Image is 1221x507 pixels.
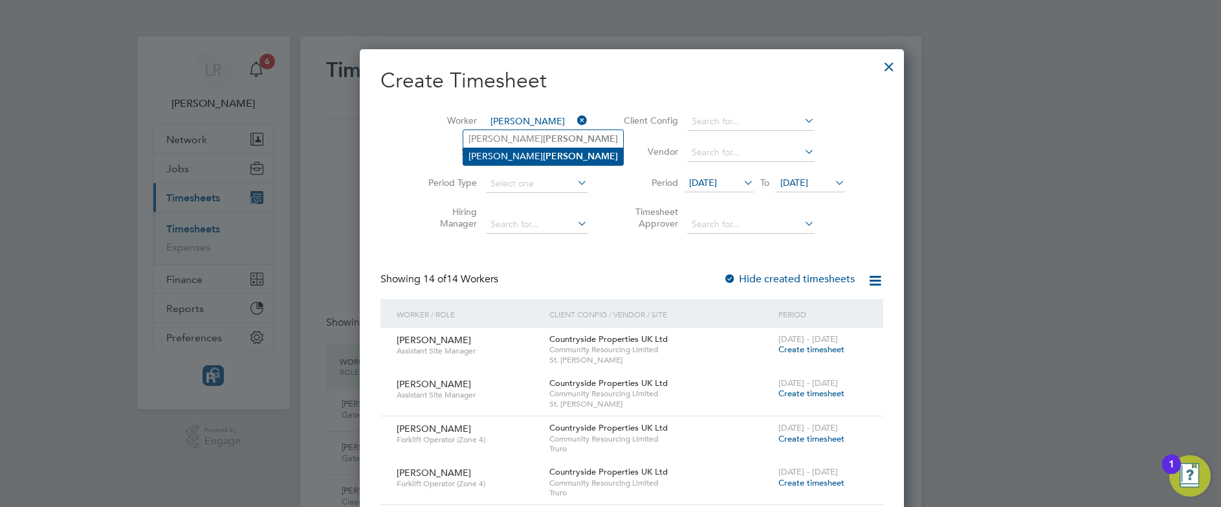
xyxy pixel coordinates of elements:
b: [PERSON_NAME] [543,151,618,162]
span: Forklift Operator (Zone 4) [397,434,540,445]
span: Community Resourcing Limited [549,478,772,488]
span: [PERSON_NAME] [397,334,471,346]
span: Create timesheet [778,477,844,488]
span: Create timesheet [778,433,844,444]
input: Search for... [486,216,588,234]
span: Community Resourcing Limited [549,389,772,399]
span: Countryside Properties UK Ltd [549,377,668,389]
div: 1 [1169,464,1174,481]
span: [DATE] [689,177,717,188]
button: Open Resource Center, 1 new notification [1169,455,1211,497]
span: Assistant Site Manager [397,346,540,356]
div: Worker / Role [393,299,546,329]
h2: Create Timesheet [380,67,883,95]
label: Client Config [620,115,678,126]
div: Period [775,299,870,329]
input: Search for... [687,216,815,234]
li: [PERSON_NAME] [463,148,623,165]
div: Client Config / Vendor / Site [546,299,775,329]
span: [PERSON_NAME] [397,378,471,390]
span: St. [PERSON_NAME] [549,355,772,365]
span: [DATE] [780,177,808,188]
span: Community Resourcing Limited [549,434,772,444]
span: Create timesheet [778,388,844,399]
label: Hiring Manager [419,206,477,229]
span: Truro [549,488,772,498]
span: Countryside Properties UK Ltd [549,422,668,433]
input: Search for... [687,144,815,162]
span: Create timesheet [778,344,844,355]
span: St. [PERSON_NAME] [549,399,772,409]
span: [PERSON_NAME] [397,467,471,479]
span: Countryside Properties UK Ltd [549,466,668,477]
span: Countryside Properties UK Ltd [549,333,668,344]
label: Timesheet Approver [620,206,678,229]
span: Assistant Site Manager [397,390,540,400]
span: [DATE] - [DATE] [778,377,838,389]
span: Community Resourcing Limited [549,344,772,355]
span: [DATE] - [DATE] [778,466,838,477]
b: [PERSON_NAME] [543,133,618,144]
label: Period Type [419,177,477,188]
input: Select one [486,175,588,193]
label: Worker [419,115,477,126]
span: To [756,174,773,191]
div: Showing [380,273,501,286]
span: [DATE] - [DATE] [778,333,838,344]
span: [DATE] - [DATE] [778,422,838,433]
label: Site [419,146,477,157]
span: Forklift Operator (Zone 4) [397,479,540,489]
label: Hide created timesheets [723,273,855,286]
label: Vendor [620,146,678,157]
span: 14 of [423,273,446,286]
span: [PERSON_NAME] [397,423,471,434]
span: 14 Workers [423,273,498,286]
label: Period [620,177,678,188]
li: [PERSON_NAME] [463,130,623,148]
input: Search for... [687,113,815,131]
input: Search for... [486,113,588,131]
span: Truro [549,444,772,454]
